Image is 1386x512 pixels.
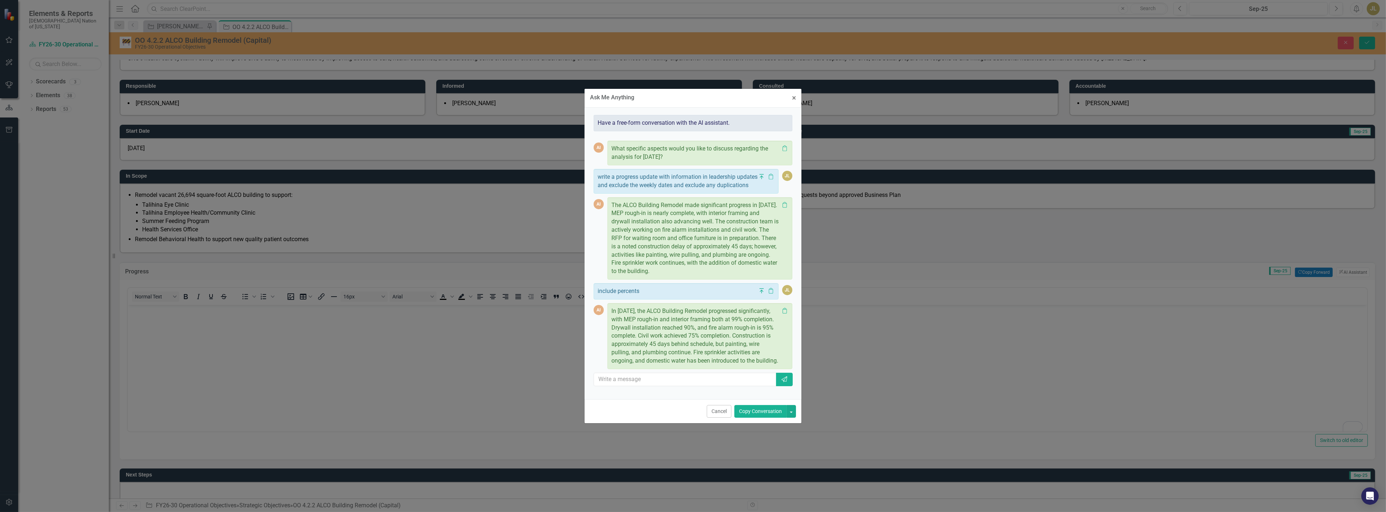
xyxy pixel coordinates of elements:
[707,405,731,418] button: Cancel
[594,373,777,386] input: Write a message
[598,287,758,296] p: include percents
[598,173,758,190] p: write a progress update with information in leadership updates and exclude the weekly dates and e...
[611,145,779,161] p: What specific aspects would you like to discuss regarding the analysis for [DATE]?
[594,143,604,153] div: AI
[734,405,787,418] button: Copy Conversation
[782,171,792,181] div: JL
[2,2,1238,11] p: [DATE] - The MEP rough-in is at 99%, interior framing is 99% complete, drywall installation is at...
[2,16,1238,25] p: [DATE] - SW Drywall completed CE #7 work in unallocated office space and continued installing HM ...
[594,115,792,131] div: Have a free-form conversation with the AI assistant.
[1361,487,1379,505] div: Open Intercom Messenger
[611,201,779,276] p: The ALCO Building Remodel made significant progress in [DATE]. MEP rough-in is nearly complete, w...
[782,285,792,295] div: JL
[611,307,779,365] p: In [DATE], the ALCO Building Remodel progressed significantly, with MEP rough-in and interior fra...
[594,305,604,315] div: AI
[594,199,604,209] div: AI
[792,94,796,102] span: ×
[2,31,1238,40] p: [DATE] - Drywall and paint continue installation. Wire pulling into the mechanical room. Fire spr...
[590,94,634,101] div: Ask Me Anything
